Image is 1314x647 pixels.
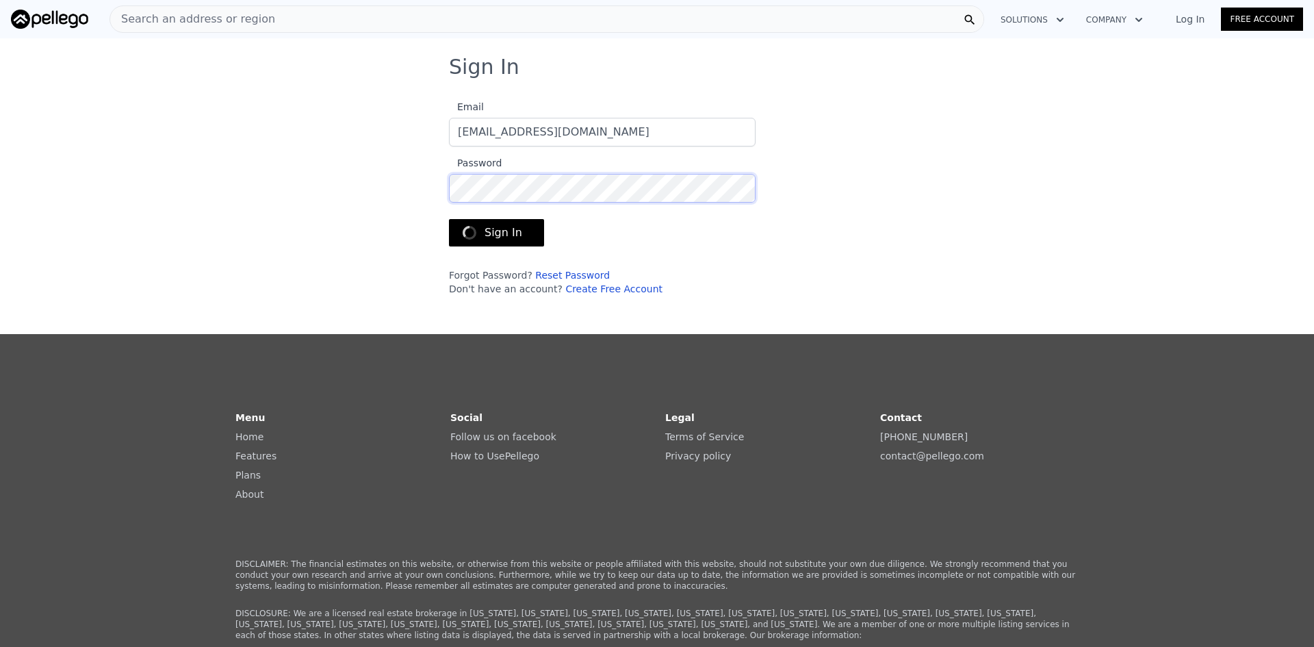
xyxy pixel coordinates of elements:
[665,451,731,461] a: Privacy policy
[449,118,756,147] input: Email
[450,412,482,423] strong: Social
[235,431,263,442] a: Home
[449,101,484,112] span: Email
[235,489,263,500] a: About
[665,431,744,442] a: Terms of Service
[880,412,922,423] strong: Contact
[565,283,662,294] a: Create Free Account
[450,451,539,461] a: How to UsePellego
[449,174,756,203] input: Password
[450,431,556,442] a: Follow us on facebook
[110,11,275,27] span: Search an address or region
[1159,12,1221,26] a: Log In
[449,268,756,296] div: Forgot Password? Don't have an account?
[1075,8,1154,32] button: Company
[235,451,276,461] a: Features
[449,55,865,79] h3: Sign In
[880,431,968,442] a: [PHONE_NUMBER]
[235,608,1079,641] p: DISCLOSURE: We are a licensed real estate brokerage in [US_STATE], [US_STATE], [US_STATE], [US_ST...
[449,157,502,168] span: Password
[11,10,88,29] img: Pellego
[665,412,695,423] strong: Legal
[235,412,265,423] strong: Menu
[235,559,1079,592] p: DISCLAIMER: The financial estimates on this website, or otherwise from this website or people aff...
[880,451,984,461] a: contact@pellego.com
[449,219,544,246] button: Sign In
[1221,8,1303,31] a: Free Account
[990,8,1075,32] button: Solutions
[235,470,261,481] a: Plans
[535,270,610,281] a: Reset Password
